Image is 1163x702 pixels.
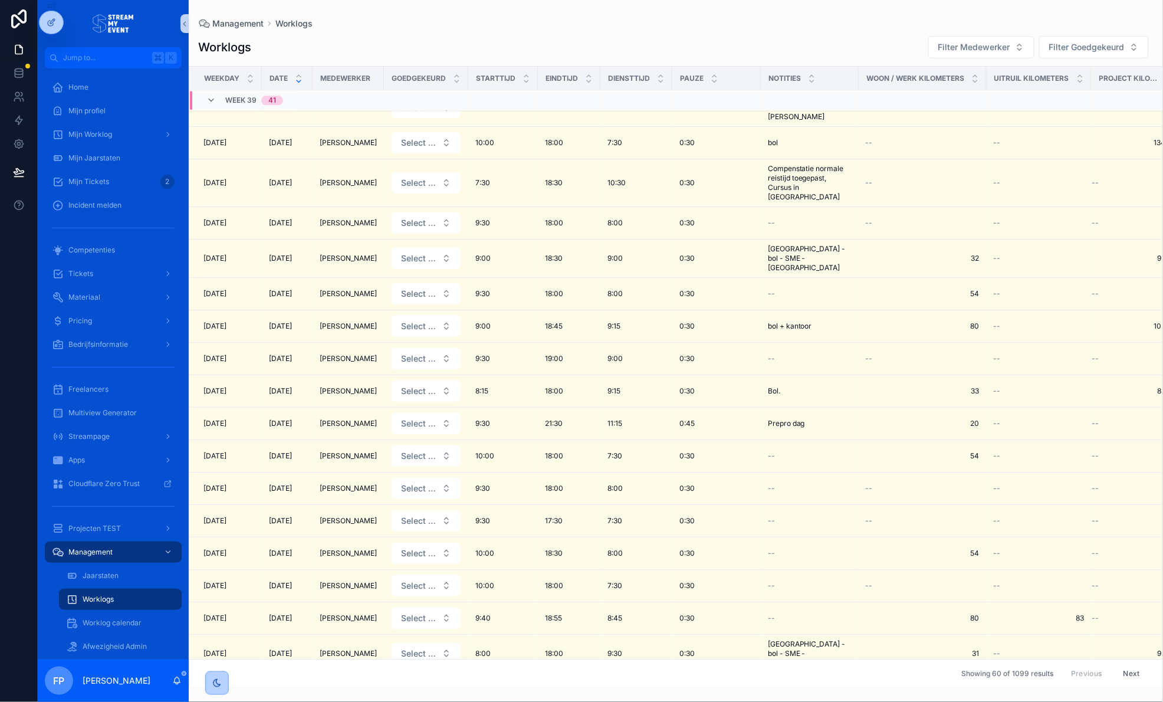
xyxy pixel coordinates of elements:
span: [DATE] [203,614,226,623]
span: Cloudflare Zero Trust [68,479,140,488]
a: Apps [45,450,182,471]
span: [DATE] [269,516,292,526]
span: -- [768,218,775,228]
div: 41 [268,96,276,106]
span: 83 [994,614,1085,623]
span: [DATE] [203,581,226,591]
span: Bedrijfsinformatie [68,340,128,349]
span: -- [994,289,1001,298]
span: 54 [866,451,980,461]
span: -- [994,322,1001,331]
span: [DATE] [269,254,292,263]
span: -- [994,178,1001,188]
button: Select Button [392,283,461,304]
span: 0:30 [679,218,695,228]
span: [PERSON_NAME] [320,386,377,396]
span: Select a Goedgekeurd [401,385,437,397]
span: 0:30 [679,549,695,558]
span: [DATE] [269,451,292,461]
span: FP [54,674,65,688]
a: Multiview Generator [45,402,182,424]
a: Mijn Jaarstaten [45,147,182,169]
span: Pricing [68,316,92,326]
span: [PERSON_NAME] [320,254,377,263]
span: -- [768,484,775,493]
span: [DATE] [203,484,226,493]
span: -- [866,178,873,188]
span: 8:00 [607,484,623,493]
span: -- [866,581,873,591]
span: [DATE] [203,451,226,461]
span: -- [994,549,1001,558]
span: [PERSON_NAME] [320,549,377,558]
span: 8:00 [475,649,491,658]
span: 7:30 [607,138,622,147]
span: [PERSON_NAME] [320,581,377,591]
span: [DATE] [269,178,292,188]
span: 0:30 [679,614,695,623]
span: [DATE] [269,649,292,658]
span: 18:55 [545,614,562,623]
span: [DATE] [269,386,292,396]
span: Select a Goedgekeurd [401,353,437,365]
span: 21:30 [545,419,563,428]
span: 10:00 [475,549,494,558]
h1: Worklogs [198,39,251,55]
span: -- [1092,614,1099,623]
button: Select Button [392,510,461,532]
span: Diensttijd [608,74,650,83]
span: [PERSON_NAME] [320,138,377,147]
span: 9:00 [607,254,623,263]
a: Mijn Worklog [45,124,182,145]
span: [DATE] [269,419,292,428]
span: 0:30 [679,649,695,658]
span: 0:30 [679,451,695,461]
span: Streampage [68,432,110,441]
span: Weekday [204,74,239,83]
p: [PERSON_NAME] [83,675,150,687]
span: Select a Goedgekeurd [401,217,437,229]
span: Mijn Worklog [68,130,112,139]
span: -- [768,354,775,363]
span: Bol. [768,386,780,396]
span: 11:15 [607,419,622,428]
span: 0:30 [679,322,695,331]
span: Filter Medewerker [938,41,1010,53]
span: Filter Goedgekeurd [1049,41,1125,53]
a: Materiaal [45,287,182,308]
span: -- [768,289,775,298]
span: Materiaal [68,293,100,302]
span: Management [212,18,264,29]
span: 10:30 [607,178,626,188]
span: Select a Goedgekeurd [401,418,437,429]
span: Mijn Jaarstaten [68,153,120,163]
span: [PERSON_NAME] [320,484,377,493]
button: Select Button [392,316,461,337]
span: -- [994,254,1001,263]
span: [DATE] [269,614,292,623]
span: [DATE] [269,549,292,558]
span: -- [1092,218,1099,228]
span: [DATE] [203,254,226,263]
span: Select a Goedgekeurd [401,320,437,332]
span: [PERSON_NAME] [320,289,377,298]
span: [PERSON_NAME] [320,322,377,331]
button: Select Button [392,413,461,434]
span: 0:30 [679,354,695,363]
span: 9:15 [607,322,620,331]
a: Afwezigheid Admin [59,636,182,657]
span: 18:00 [545,289,563,298]
span: -- [768,451,775,461]
span: bol [768,138,778,147]
span: 18:00 [545,451,563,461]
button: Select Button [392,608,461,629]
span: Select a Goedgekeurd [401,515,437,527]
span: 9:30 [475,354,490,363]
span: Jaarstaten [83,571,119,580]
span: 8:45 [607,614,622,623]
a: Projecten TEST [45,518,182,539]
span: 18:00 [545,484,563,493]
span: Select a Goedgekeurd [401,177,437,189]
span: [DATE] [269,484,292,493]
a: Jaarstaten [59,565,182,586]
